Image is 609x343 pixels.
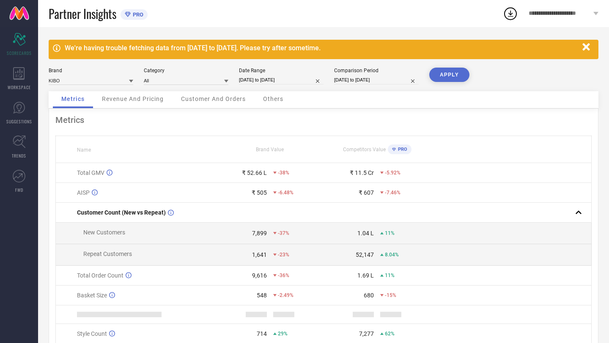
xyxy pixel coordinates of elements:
span: Total Order Count [77,272,123,279]
div: Brand [49,68,133,73]
div: ₹ 607 [359,189,374,196]
div: Date Range [239,68,324,73]
input: Select comparison period [334,76,419,84]
span: Customer Count (New vs Repeat) [77,209,166,216]
span: SCORECARDS [7,50,32,56]
span: SUGGESTIONS [6,118,32,125]
span: Customer And Orders [181,95,246,102]
span: 62% [385,331,395,337]
span: Others [263,95,283,102]
div: Open download list [503,6,518,21]
div: 1.04 L [357,230,374,237]
span: Revenue And Pricing [102,95,164,102]
div: We're having trouble fetching data from [DATE] to [DATE]. Please try after sometime. [65,44,578,52]
div: 7,899 [252,230,267,237]
div: 52,147 [356,251,374,258]
span: Total GMV [77,169,104,176]
div: 7,277 [359,330,374,337]
div: 1.69 L [357,272,374,279]
div: 9,616 [252,272,267,279]
span: Competitors Value [343,147,386,152]
span: TRENDS [12,152,26,159]
span: -5.92% [385,170,401,176]
span: PRO [131,11,143,18]
div: Category [144,68,228,73]
div: 714 [257,330,267,337]
div: ₹ 52.66 L [242,169,267,176]
div: ₹ 11.5 Cr [350,169,374,176]
span: Name [77,147,91,153]
div: Metrics [55,115,592,125]
span: Brand Value [256,147,284,152]
div: 680 [364,292,374,299]
span: AISP [77,189,90,196]
input: Select date range [239,76,324,84]
span: -7.46% [385,190,401,196]
span: -15% [385,292,396,298]
span: -6.48% [278,190,294,196]
span: Style Count [77,330,107,337]
div: Comparison Period [334,68,419,73]
div: 1,641 [252,251,267,258]
button: APPLY [429,68,469,82]
span: -23% [278,252,289,258]
span: -38% [278,170,289,176]
span: Basket Size [77,292,107,299]
span: FWD [15,187,23,193]
span: 29% [278,331,288,337]
span: Repeat Customers [83,250,132,257]
span: 11% [385,272,395,278]
span: -36% [278,272,289,278]
span: -2.49% [278,292,294,298]
span: New Customers [83,229,125,236]
span: Metrics [61,95,85,102]
span: -37% [278,230,289,236]
div: 548 [257,292,267,299]
span: WORKSPACE [8,84,31,90]
div: ₹ 505 [252,189,267,196]
span: 11% [385,230,395,236]
span: Partner Insights [49,5,116,22]
span: 8.04% [385,252,399,258]
span: PRO [396,147,407,152]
